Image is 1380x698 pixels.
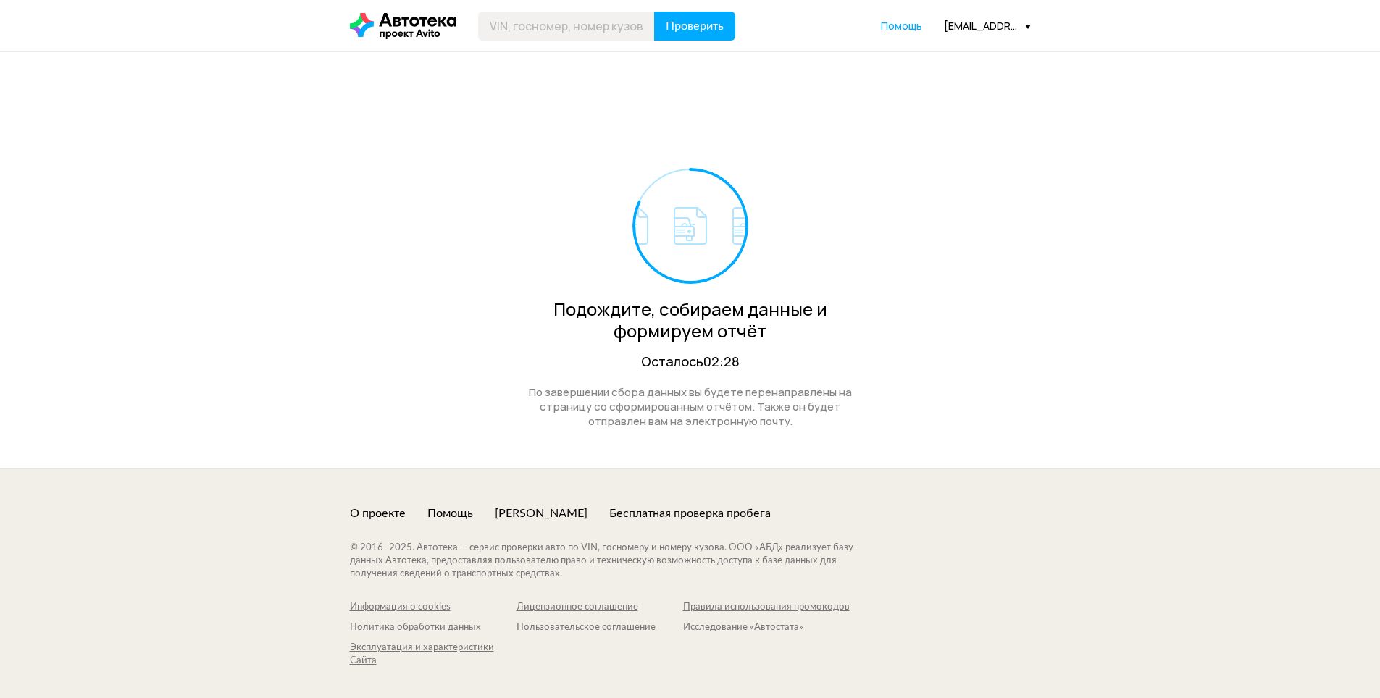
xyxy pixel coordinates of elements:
button: Проверить [654,12,735,41]
div: Подождите, собираем данные и формируем отчёт [513,298,868,342]
div: © 2016– 2025 . Автотека — сервис проверки авто по VIN, госномеру и номеру кузова. ООО «АБД» реали... [350,542,882,581]
a: О проекте [350,505,406,521]
a: Помощь [881,19,922,33]
a: Бесплатная проверка пробега [609,505,771,521]
div: Осталось 02:28 [513,353,868,371]
a: Эксплуатация и характеристики Сайта [350,642,517,668]
a: Политика обработки данных [350,621,517,634]
div: По завершении сбора данных вы будете перенаправлены на страницу со сформированным отчётом. Также ... [513,385,868,429]
a: Исследование «Автостата» [683,621,850,634]
a: Помощь [427,505,473,521]
a: Пользовательское соглашение [517,621,683,634]
a: Информация о cookies [350,601,517,614]
span: Проверить [666,20,724,32]
input: VIN, госномер, номер кузова [478,12,655,41]
a: [PERSON_NAME] [495,505,587,521]
a: Правила использования промокодов [683,601,850,614]
a: Лицензионное соглашение [517,601,683,614]
div: [EMAIL_ADDRESS][DOMAIN_NAME] [944,19,1031,33]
